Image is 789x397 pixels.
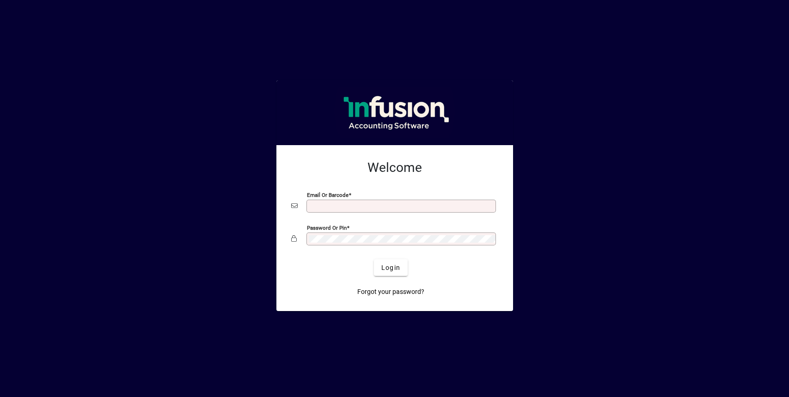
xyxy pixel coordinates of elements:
span: Forgot your password? [357,287,424,297]
mat-label: Email or Barcode [307,192,349,198]
button: Login [374,259,408,276]
mat-label: Password or Pin [307,225,347,231]
span: Login [381,263,400,273]
h2: Welcome [291,160,498,176]
a: Forgot your password? [354,283,428,300]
